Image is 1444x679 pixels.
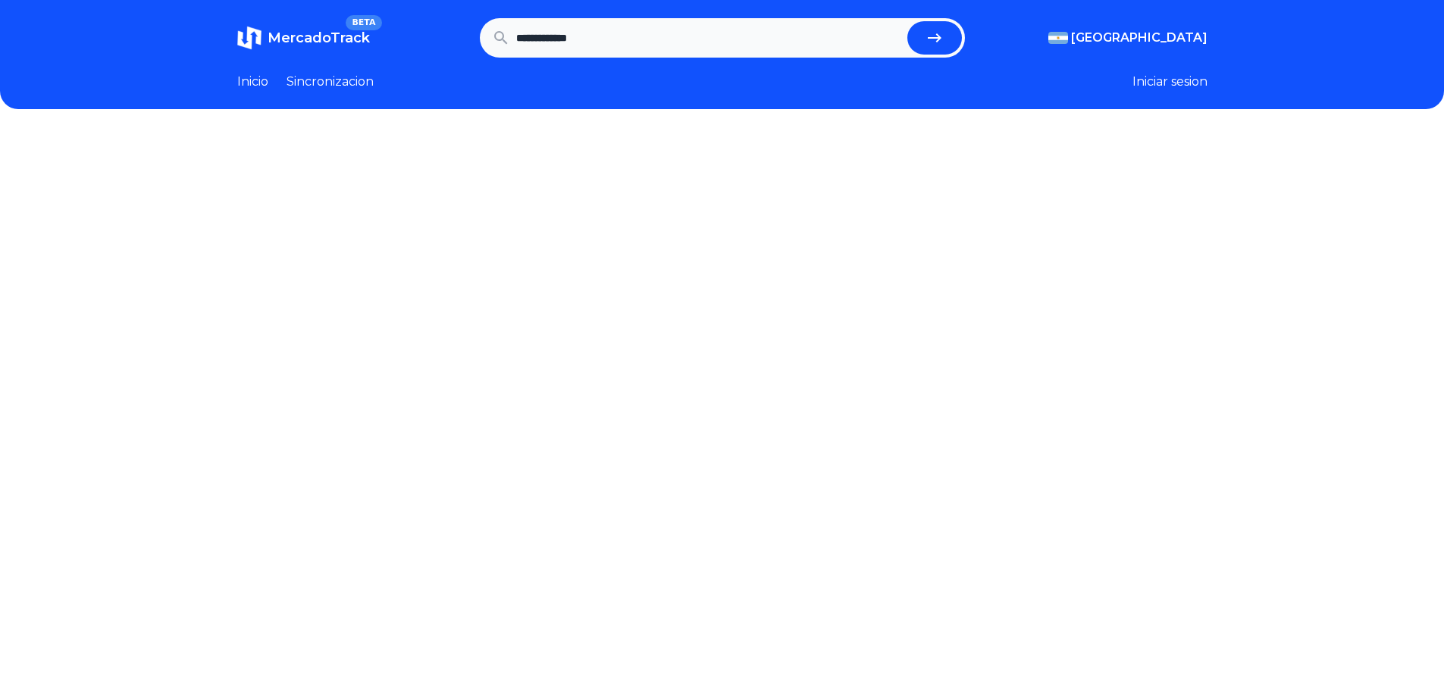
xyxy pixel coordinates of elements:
span: [GEOGRAPHIC_DATA] [1071,29,1208,47]
span: BETA [346,15,381,30]
a: MercadoTrackBETA [237,26,370,50]
button: Iniciar sesion [1132,73,1208,91]
span: MercadoTrack [268,30,370,46]
button: [GEOGRAPHIC_DATA] [1048,29,1208,47]
a: Sincronizacion [287,73,374,91]
a: Inicio [237,73,268,91]
img: MercadoTrack [237,26,262,50]
img: Argentina [1048,32,1068,44]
